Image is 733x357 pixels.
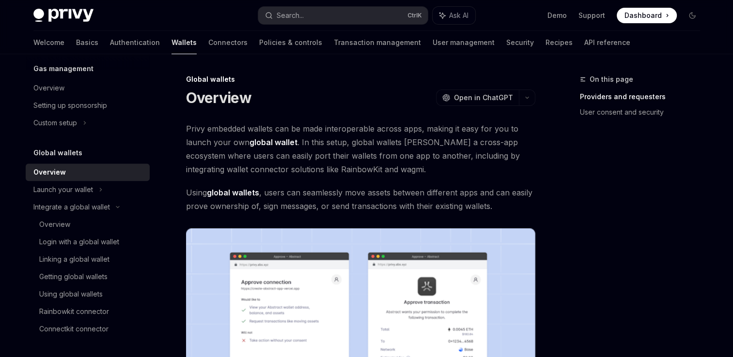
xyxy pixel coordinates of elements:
div: Global wallets [186,74,535,84]
a: Security [506,31,534,54]
a: Basics [76,31,98,54]
a: Transaction management [334,31,421,54]
a: Setting up sponsorship [26,97,150,114]
div: Overview [33,166,66,178]
a: User management [433,31,495,54]
span: On this page [590,74,633,85]
strong: global wallet [250,137,297,147]
div: Overview [39,219,70,230]
div: Overview [33,82,64,94]
div: Launch your wallet [33,184,93,195]
h5: Global wallets [33,147,82,159]
a: Rainbowkit connector [26,303,150,320]
span: Open in ChatGPT [454,93,513,103]
a: Dashboard [617,8,677,23]
a: Welcome [33,31,64,54]
a: Getting global wallets [26,268,150,285]
a: Demo [547,11,567,20]
div: Setting up sponsorship [33,100,107,111]
a: Support [578,11,605,20]
div: Using global wallets [39,288,103,300]
div: Rainbowkit connector [39,306,109,317]
a: Connectkit connector [26,320,150,338]
a: Policies & controls [259,31,322,54]
div: Getting global wallets [39,271,108,283]
div: Connectkit connector [39,323,109,335]
a: Linking a global wallet [26,251,150,268]
div: Custom setup [33,117,77,129]
button: Search...CtrlK [258,7,428,24]
a: API reference [584,31,630,54]
a: Providers and requesters [580,89,708,104]
a: Using global wallets [26,285,150,303]
a: Overview [26,216,150,233]
a: User consent and security [580,104,708,120]
div: Integrate a global wallet [33,201,110,213]
a: Overview [26,79,150,97]
a: Overview [26,164,150,181]
span: Privy embedded wallets can be made interoperable across apps, making it easy for you to launch yo... [186,122,535,176]
a: Recipes [546,31,573,54]
span: Ctrl K [407,12,422,19]
button: Toggle dark mode [685,8,700,23]
strong: global wallets [207,188,259,197]
div: Search... [277,10,304,21]
span: Using , users can seamlessly move assets between different apps and can easily prove ownership of... [186,186,535,213]
div: Linking a global wallet [39,253,109,265]
span: Ask AI [449,11,468,20]
a: Wallets [172,31,197,54]
button: Open in ChatGPT [436,89,519,106]
a: Connectors [208,31,248,54]
h1: Overview [186,89,251,106]
span: Dashboard [624,11,662,20]
div: Login with a global wallet [39,236,119,248]
button: Ask AI [433,7,475,24]
a: Authentication [110,31,160,54]
a: Login with a global wallet [26,233,150,251]
img: dark logo [33,9,94,22]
